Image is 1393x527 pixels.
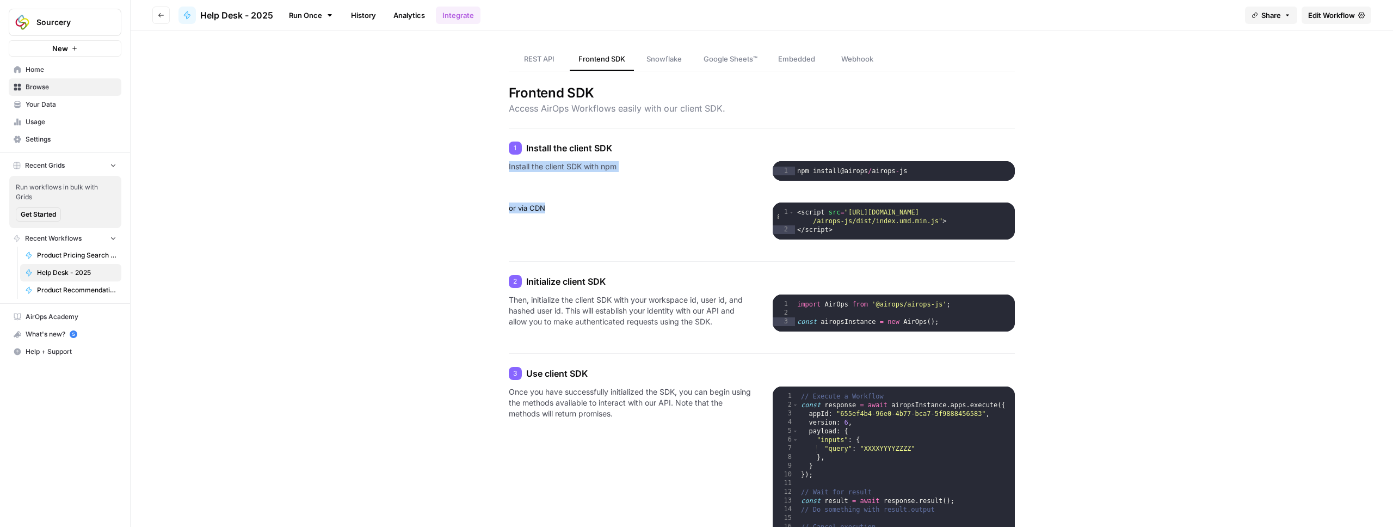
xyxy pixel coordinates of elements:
[570,48,634,71] a: Frontend SDK
[773,208,795,225] div: 1
[25,161,65,170] span: Recent Grids
[26,134,116,144] span: Settings
[509,142,522,155] div: 1
[9,131,121,148] a: Settings
[792,436,798,444] span: Toggle code folding, rows 6 through 8
[773,309,795,317] div: 2
[773,225,795,234] div: 2
[792,401,798,409] span: Toggle code folding, rows 2 through 10
[9,326,121,342] div: What's new?
[20,264,121,281] a: Help Desk - 2025
[344,7,383,24] a: History
[509,367,522,380] div: 3
[37,250,116,260] span: Product Pricing Search - 2025
[634,48,695,71] a: Snowflake
[16,207,61,222] button: Get Started
[509,203,751,240] p: or via CDN
[773,453,799,462] div: 8
[509,295,751,332] p: Then, initialize the client SDK with your workspace id, user id, and hashed user id. This will es...
[26,65,116,75] span: Home
[282,6,340,24] a: Run Once
[773,479,799,488] div: 11
[646,53,682,64] span: Snowflake
[773,470,799,479] div: 10
[9,61,121,78] a: Home
[1308,10,1355,21] span: Edit Workflow
[788,208,794,217] span: Toggle code folding, rows 1 through 2
[509,367,1015,380] h4: Use client SDK
[37,268,116,278] span: Help Desk - 2025
[26,82,116,92] span: Browse
[1302,7,1371,24] a: Edit Workflow
[37,285,116,295] span: Product Recommendations - 2025
[9,230,121,247] button: Recent Workflows
[9,113,121,131] a: Usage
[773,208,782,217] span: Info, read annotations row 1
[9,326,121,343] button: What's new? 5
[16,182,115,202] span: Run workflows in bulk with Grids
[9,78,121,96] a: Browse
[36,17,102,28] span: Sourcery
[26,312,116,322] span: AirOps Academy
[509,161,751,181] p: Install the client SDK with npm
[178,7,273,24] a: Help Desk - 2025
[773,497,799,505] div: 13
[773,409,799,418] div: 3
[773,300,795,309] div: 1
[773,462,799,470] div: 9
[773,392,799,401] div: 1
[26,347,116,357] span: Help + Support
[9,9,121,36] button: Workspace: Sourcery
[200,9,273,22] span: Help Desk - 2025
[792,427,798,436] span: Toggle code folding, rows 5 through 9
[509,275,522,288] div: 2
[9,343,121,360] button: Help + Support
[773,436,799,444] div: 6
[20,247,121,264] a: Product Pricing Search - 2025
[509,275,1015,288] h4: Initialize client SDK
[773,167,795,175] div: 1
[695,48,766,71] a: Google Sheets™
[827,48,888,71] a: Webhook
[26,117,116,127] span: Usage
[773,401,799,409] div: 2
[578,53,625,64] span: Frontend SDK
[9,40,121,57] button: New
[773,427,799,436] div: 5
[25,234,82,243] span: Recent Workflows
[773,514,799,523] div: 15
[524,53,554,64] span: REST API
[21,210,56,219] span: Get Started
[9,96,121,113] a: Your Data
[20,281,121,299] a: Product Recommendations - 2025
[9,308,121,326] a: AirOps Academy
[509,102,1015,115] h3: Access AirOps Workflows easily with our client SDK.
[13,13,32,32] img: Sourcery Logo
[52,43,68,54] span: New
[70,330,77,338] a: 5
[9,157,121,174] button: Recent Grids
[509,142,1015,155] h4: Install the client SDK
[773,317,795,326] div: 3
[509,48,570,71] a: REST API
[436,7,480,24] a: Integrate
[766,48,827,71] a: Embedded
[1261,10,1281,21] span: Share
[26,100,116,109] span: Your Data
[509,84,1015,102] h2: Frontend SDK
[387,7,432,24] a: Analytics
[72,332,75,337] text: 5
[841,53,873,64] span: Webhook
[778,53,815,64] span: Embedded
[773,418,799,427] div: 4
[1245,7,1297,24] button: Share
[773,444,799,453] div: 7
[773,488,799,497] div: 12
[704,53,757,64] span: Google Sheets™
[773,505,799,514] div: 14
